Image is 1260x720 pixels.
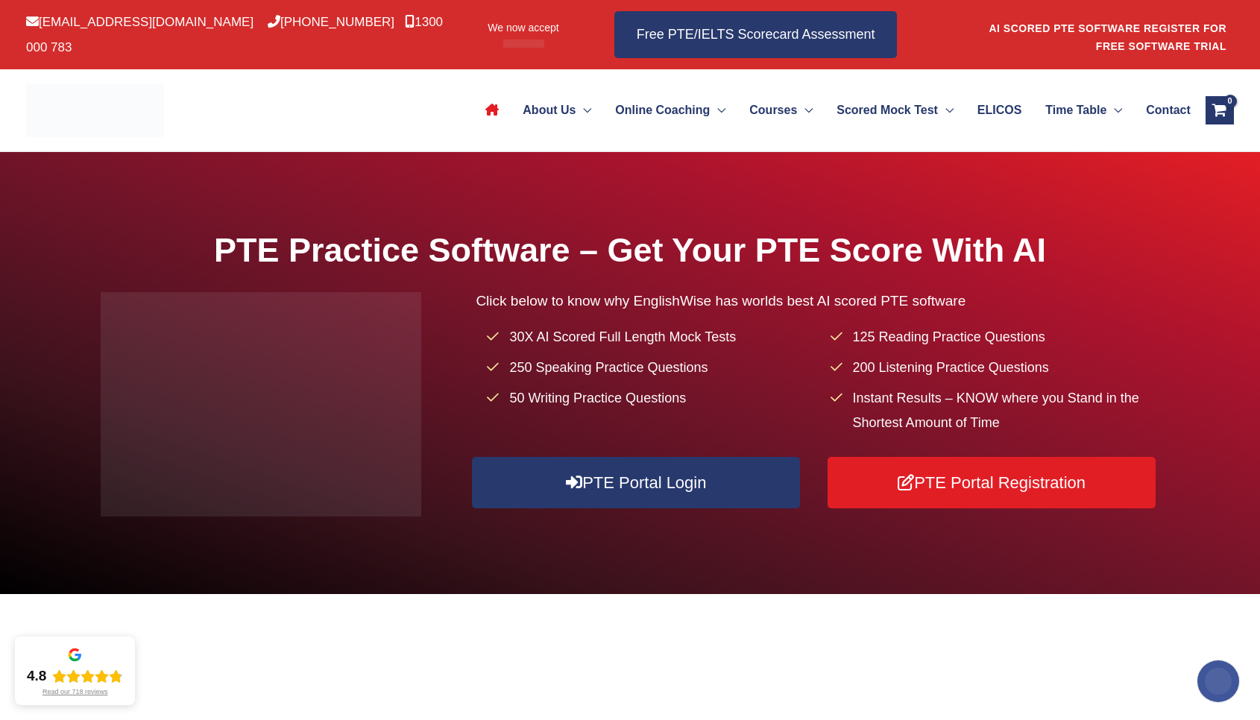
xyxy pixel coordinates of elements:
[710,84,725,136] span: Menu Toggle
[797,84,813,136] span: Menu Toggle
[487,356,816,380] li: 250 Speaking Practice Questions
[988,10,1234,59] aside: Header Widget 1
[749,84,797,136] span: Courses
[26,15,443,54] a: 1300 000 783
[837,84,938,136] span: Scored Mock Test
[42,688,108,696] div: Read our 718 reviews
[966,84,1033,136] a: ELICOS
[603,84,737,136] a: Online CoachingMenu Toggle
[977,84,1022,136] span: ELICOS
[737,84,825,136] a: CoursesMenu Toggle
[27,667,46,685] div: 4.8
[831,325,1159,350] li: 125 Reading Practice Questions
[268,15,394,29] a: [PHONE_NUMBER]
[488,20,558,35] span: We now accept
[989,22,1226,52] a: AI SCORED PTE SOFTWARE REGISTER FOR FREE SOFTWARE TRIAL
[825,84,966,136] a: Scored Mock TestMenu Toggle
[472,457,800,508] a: PTE Portal Login
[576,84,591,136] span: Menu Toggle
[523,84,576,136] span: About Us
[476,288,1159,313] p: Click below to know why EnglishWise has worlds best AI scored PTE software
[26,15,253,29] a: [EMAIL_ADDRESS][DOMAIN_NAME]
[487,386,816,411] li: 50 Writing Practice Questions
[101,292,421,517] img: pte-institute-main
[1045,84,1106,136] span: Time Table
[487,325,816,350] li: 30X AI Scored Full Length Mock Tests
[1206,96,1234,124] a: View Shopping Cart, empty
[831,386,1159,436] li: Instant Results – KNOW where you Stand in the Shortest Amount of Time
[27,667,123,685] div: Rating: 4.8 out of 5
[831,356,1159,380] li: 200 Listening Practice Questions
[1197,660,1239,702] img: svg+xml;base64,PHN2ZyB4bWxucz0iaHR0cDovL3d3dy53My5vcmcvMjAwMC9zdmciIHdpZHRoPSIyMDAiIGhlaWdodD0iMj...
[511,84,603,136] a: About UsMenu Toggle
[1106,84,1122,136] span: Menu Toggle
[26,83,164,137] img: cropped-ew-logo
[828,457,1156,508] a: PTE Portal Registration
[1134,84,1190,136] a: Contact
[614,11,898,58] a: Free PTE/IELTS Scorecard Assessment
[473,84,1190,136] nav: Site Navigation: Main Menu
[503,40,544,48] img: Afterpay-Logo
[101,227,1159,274] h1: PTE Practice Software – Get Your PTE Score With AI
[615,84,710,136] span: Online Coaching
[1033,84,1134,136] a: Time TableMenu Toggle
[1146,84,1191,136] span: Contact
[938,84,954,136] span: Menu Toggle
